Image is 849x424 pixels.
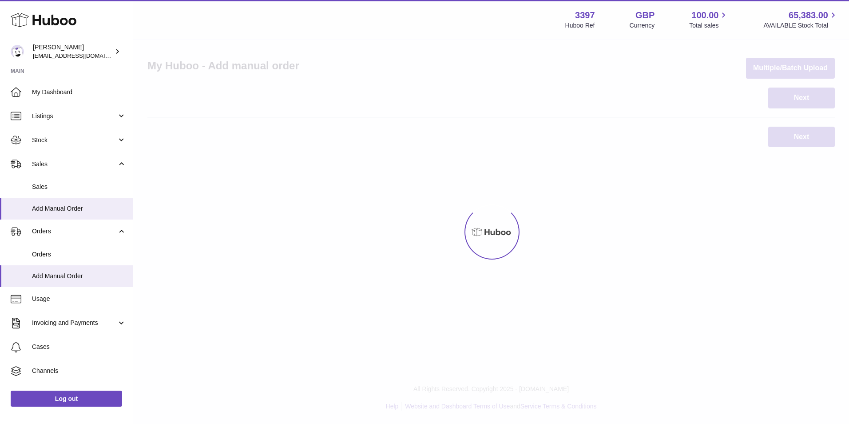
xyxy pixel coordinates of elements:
[32,272,126,280] span: Add Manual Order
[32,343,126,351] span: Cases
[689,21,729,30] span: Total sales
[630,21,655,30] div: Currency
[32,367,126,375] span: Channels
[689,9,729,30] a: 100.00 Total sales
[11,391,122,407] a: Log out
[32,204,126,213] span: Add Manual Order
[11,45,24,58] img: sales@canchema.com
[33,52,131,59] span: [EMAIL_ADDRESS][DOMAIN_NAME]
[691,9,718,21] span: 100.00
[763,9,838,30] a: 65,383.00 AVAILABLE Stock Total
[635,9,655,21] strong: GBP
[575,9,595,21] strong: 3397
[32,136,117,144] span: Stock
[32,250,126,259] span: Orders
[32,112,117,120] span: Listings
[32,160,117,168] span: Sales
[33,43,113,60] div: [PERSON_NAME]
[32,227,117,236] span: Orders
[32,183,126,191] span: Sales
[763,21,838,30] span: AVAILABLE Stock Total
[32,88,126,96] span: My Dashboard
[32,319,117,327] span: Invoicing and Payments
[565,21,595,30] div: Huboo Ref
[789,9,828,21] span: 65,383.00
[32,295,126,303] span: Usage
